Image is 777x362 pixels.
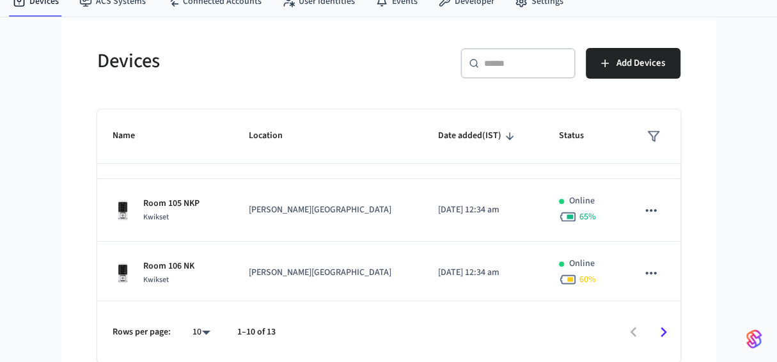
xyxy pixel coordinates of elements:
p: 1–10 of 13 [237,326,276,339]
p: [PERSON_NAME][GEOGRAPHIC_DATA] [249,203,407,217]
span: Kwikset [143,274,169,285]
p: Online [569,257,595,271]
p: Rows per page: [113,326,171,339]
span: Status [559,126,600,146]
p: [DATE] 12:34 am [438,203,528,217]
span: 60 % [579,273,596,286]
p: [PERSON_NAME][GEOGRAPHIC_DATA] [249,266,407,279]
div: 10 [186,323,217,342]
p: Room 106 NK [143,260,194,273]
span: Name [113,126,152,146]
span: Date added(IST) [438,126,518,146]
img: Kwikset Halo Touchscreen Wifi Enabled Smart Lock, Polished Chrome, Front [113,263,133,283]
button: Go to next page [648,317,679,347]
span: Kwikset [143,212,169,223]
img: SeamLogoGradient.69752ec5.svg [746,329,762,349]
button: Add Devices [586,48,680,79]
p: [DATE] 12:34 am [438,266,528,279]
p: Online [569,194,595,208]
span: Location [249,126,299,146]
h5: Devices [97,48,381,74]
span: Add Devices [616,55,665,72]
img: Kwikset Halo Touchscreen Wifi Enabled Smart Lock, Polished Chrome, Front [113,200,133,221]
span: 65 % [579,210,596,223]
p: Room 105 NKP [143,197,200,210]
